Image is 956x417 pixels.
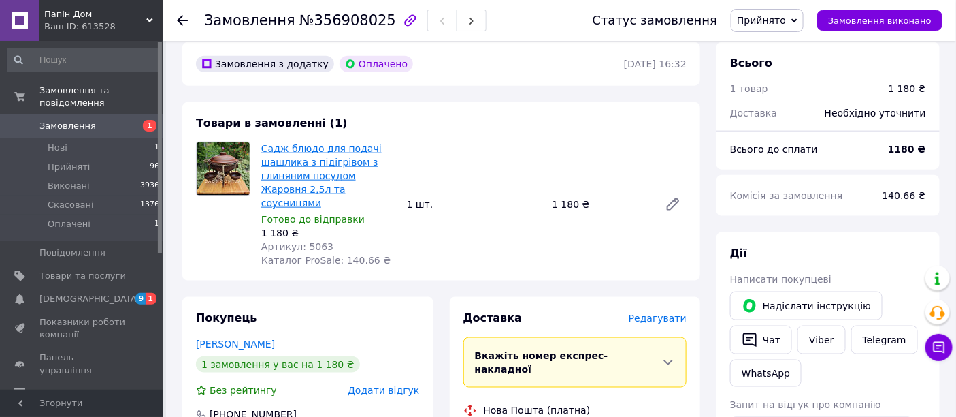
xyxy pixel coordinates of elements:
span: Відгуки [39,388,75,400]
span: Повідомлення [39,247,105,259]
span: Каталог ProSale: 140.66 ₴ [261,255,391,266]
div: 1 замовлення у вас на 1 180 ₴ [196,356,360,373]
div: Необхідно уточнити [817,98,934,128]
span: Прийняті [48,161,90,173]
time: [DATE] 16:32 [624,59,687,69]
span: №356908025 [299,12,396,29]
span: Покупець [196,311,257,324]
span: Показники роботи компанії [39,316,126,341]
span: Замовлення [39,120,96,132]
div: 1 180 ₴ [546,195,654,214]
div: Повернутися назад [177,14,188,27]
div: 1 шт. [401,195,547,214]
span: 96 [150,161,159,173]
span: 9 [135,293,146,305]
span: Доставка [463,311,523,324]
div: Замовлення з додатку [196,56,334,72]
a: Редагувати [659,191,687,218]
span: Замовлення та повідомлення [39,84,163,109]
span: 1 [143,120,156,132]
span: Комісія за замовлення [730,190,843,201]
span: Всього до сплати [730,144,818,155]
div: 1 180 ₴ [889,82,926,95]
button: Чат [730,326,792,354]
span: 3936 [140,180,159,192]
span: Папін Дом [44,8,146,20]
span: Вкажіть номер експрес-накладної [475,350,608,375]
span: Нові [48,142,67,154]
span: Панель управління [39,352,126,376]
a: Viber [797,326,845,354]
span: Замовлення [204,12,295,29]
span: Дії [730,247,747,260]
span: Оплачені [48,218,90,230]
span: 1 [146,293,156,305]
span: Виконані [48,180,90,192]
span: Товари в замовленні (1) [196,117,348,129]
a: [PERSON_NAME] [196,339,275,350]
span: Запит на відгук про компанію [730,399,881,410]
span: Написати покупцеві [730,274,831,285]
span: Готово до відправки [261,214,365,225]
span: Всього [730,57,772,69]
a: Telegram [851,326,918,354]
button: Чат з покупцем [925,334,953,361]
span: 1 [154,218,159,230]
button: Надіслати інструкцію [730,292,883,320]
div: Статус замовлення [593,14,718,27]
span: Додати відгук [348,385,419,396]
span: Прийнято [737,15,786,26]
span: 1 [154,142,159,154]
span: Артикул: 5063 [261,241,333,252]
span: Редагувати [629,313,687,324]
input: Пошук [7,48,161,72]
a: Садж блюдо для подачі шашлика з підігрівом з глиняним посудом Жаровня 2,5л та соусницями [261,143,382,208]
span: Доставка [730,108,777,119]
span: Замовлення виконано [828,16,932,26]
button: Замовлення виконано [817,10,942,31]
b: 1180 ₴ [888,144,926,155]
span: 1 товар [730,83,768,94]
div: Ваш ID: 613528 [44,20,163,33]
div: Оплачено [340,56,413,72]
img: Садж блюдо для подачі шашлика з підігрівом з глиняним посудом Жаровня 2,5л та соусницями [197,142,250,196]
span: Без рейтингу [210,385,277,396]
div: 1 180 ₴ [261,226,396,240]
span: 1376 [140,199,159,211]
span: Товари та послуги [39,270,126,282]
span: Скасовані [48,199,94,211]
span: 140.66 ₴ [883,190,926,201]
a: WhatsApp [730,360,802,387]
span: [DEMOGRAPHIC_DATA] [39,293,140,305]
